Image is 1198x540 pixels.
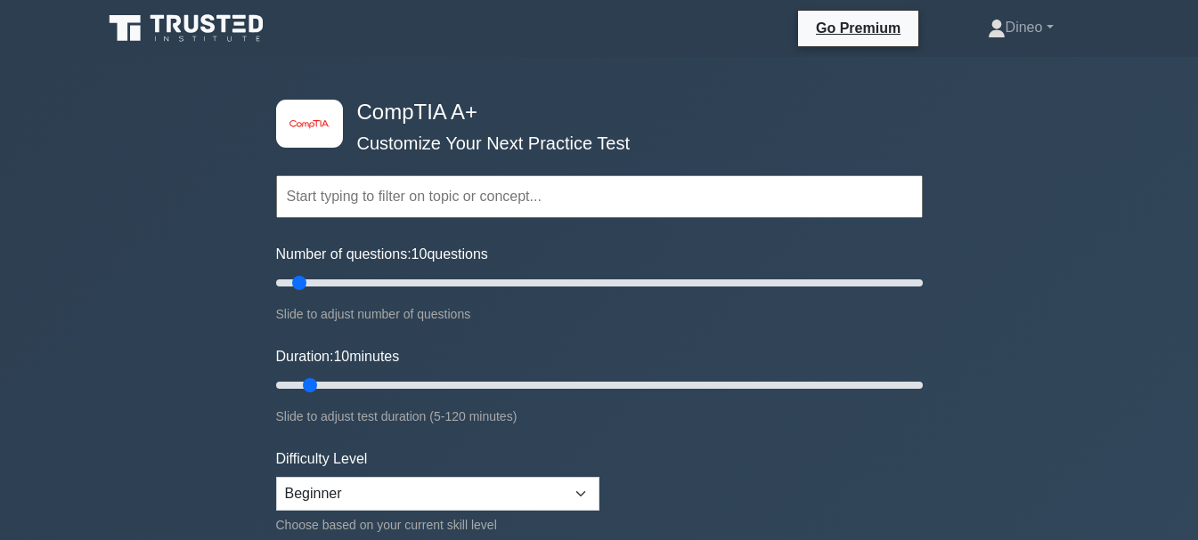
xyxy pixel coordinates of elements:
a: Go Premium [805,17,911,39]
div: Slide to adjust test duration (5-120 minutes) [276,406,923,427]
label: Number of questions: questions [276,244,488,265]
input: Start typing to filter on topic or concept... [276,175,923,218]
div: Slide to adjust number of questions [276,303,923,325]
div: Choose based on your current skill level [276,514,599,536]
a: Dineo [945,10,1096,45]
span: 10 [333,349,349,364]
span: 10 [412,246,428,262]
label: Difficulty Level [276,448,368,470]
h4: CompTIA A+ [350,100,835,125]
label: Duration: minutes [276,346,400,367]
